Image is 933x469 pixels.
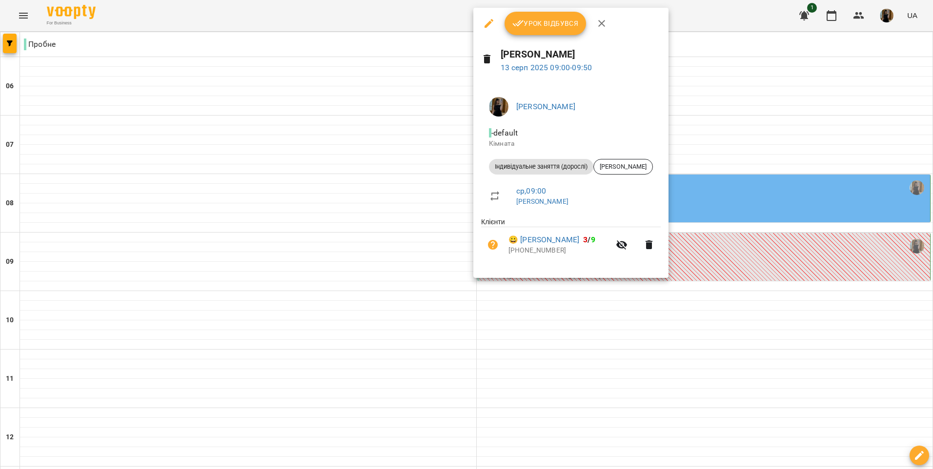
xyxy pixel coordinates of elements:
span: 3 [583,235,588,244]
span: Індивідуальне заняття (дорослі) [489,162,593,171]
span: [PERSON_NAME] [594,162,652,171]
span: Урок відбувся [512,18,579,29]
a: 😀 [PERSON_NAME] [508,234,579,246]
a: [PERSON_NAME] [516,197,568,205]
span: 9 [591,235,595,244]
ul: Клієнти [481,217,661,266]
div: [PERSON_NAME] [593,159,653,175]
img: 283d04c281e4d03bc9b10f0e1c453e6b.jpg [489,97,508,117]
b: / [583,235,595,244]
a: [PERSON_NAME] [516,102,575,111]
p: [PHONE_NUMBER] [508,246,610,255]
button: Візит ще не сплачено. Додати оплату? [481,233,505,256]
h6: [PERSON_NAME] [501,47,661,62]
a: ср , 09:00 [516,186,546,195]
span: - default [489,128,520,137]
button: Урок відбувся [505,12,587,35]
p: Кімната [489,139,653,149]
a: 13 серп 2025 09:00-09:50 [501,63,592,72]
